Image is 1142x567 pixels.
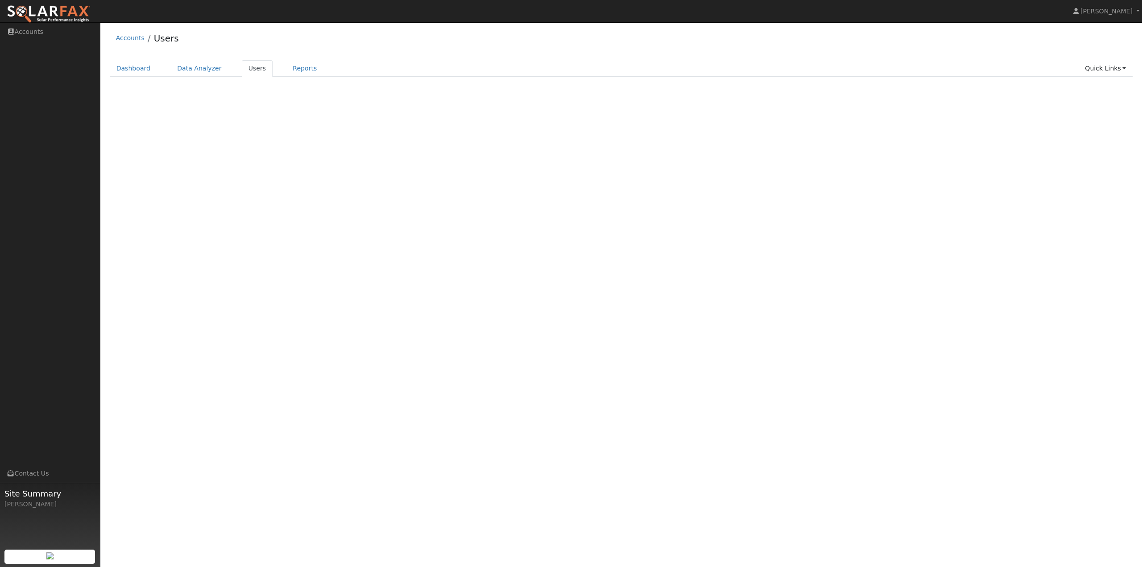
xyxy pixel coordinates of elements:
[1080,8,1133,15] span: [PERSON_NAME]
[46,552,54,559] img: retrieve
[116,34,145,41] a: Accounts
[110,60,157,77] a: Dashboard
[4,488,95,500] span: Site Summary
[154,33,179,44] a: Users
[7,5,91,24] img: SolarFax
[4,500,95,509] div: [PERSON_NAME]
[170,60,228,77] a: Data Analyzer
[242,60,273,77] a: Users
[286,60,323,77] a: Reports
[1078,60,1133,77] a: Quick Links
